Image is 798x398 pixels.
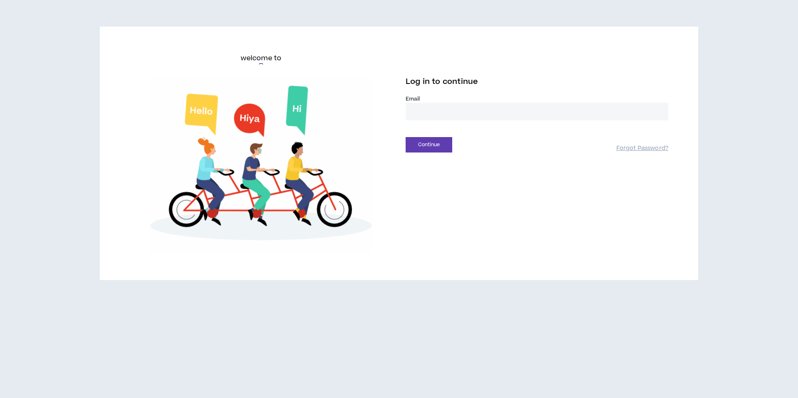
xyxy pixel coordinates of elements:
h6: welcome to [241,53,282,63]
button: Continue [406,137,452,152]
a: Forgot Password? [616,145,668,152]
span: Log in to continue [406,76,478,87]
img: Welcome to Wripple [130,77,392,253]
label: Email [406,95,668,103]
